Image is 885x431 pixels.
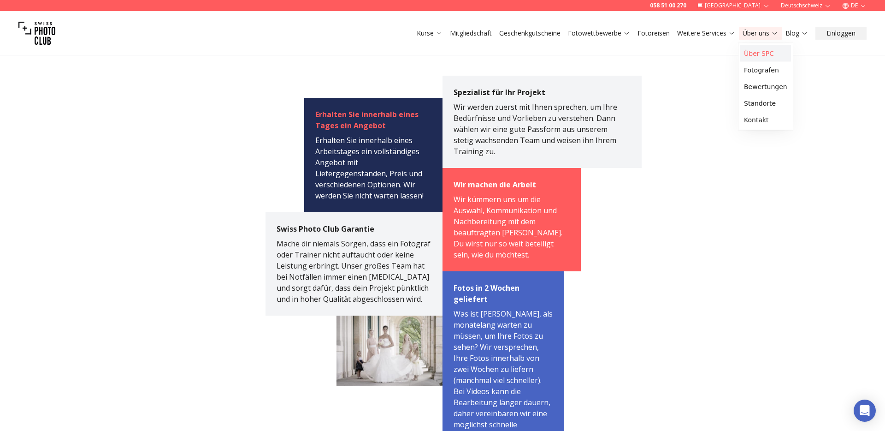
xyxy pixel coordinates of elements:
[650,2,686,9] a: 058 51 00 270
[450,29,492,38] a: Mitgliedschaft
[454,194,562,260] span: Wir kümmern uns um die Auswahl, Kommunikation und Nachbereitung mit dem beauftragten [PERSON_NAME...
[454,179,570,194] p: Wir machen die Arbeit
[417,29,442,38] a: Kurse
[739,27,782,40] button: Über uns
[740,78,791,95] a: Bewertungen
[277,239,431,304] span: Mache dir niemals Sorgen, dass ein Fotograf oder Trainer nicht auftaucht oder keine Leistung erbr...
[785,29,808,38] a: Blog
[634,27,673,40] button: Fotoreisen
[740,45,791,62] a: Über SPC
[413,27,446,40] button: Kurse
[564,27,634,40] button: Fotowettbewerbe
[454,282,553,308] p: Fotos in 2 Wochen geliefert
[454,102,617,156] span: Wir werden zuerst mit Ihnen sprechen, um Ihre Bedürfnisse und Vorlieben zu verstehen. Dann wählen...
[782,27,812,40] button: Blog
[315,135,424,201] span: Erhalten Sie innerhalb eines Arbeitstages ein vollständiges Angebot mit Liefergegenständen, Preis...
[740,95,791,112] a: Standorte
[815,27,867,40] button: Einloggen
[637,29,670,38] a: Fotoreisen
[677,29,735,38] a: Weitere Services
[568,29,630,38] a: Fotowettbewerbe
[277,223,431,238] p: Swiss Photo Club Garantie
[336,316,442,387] img: Der perfekte Fotograf für dich
[499,29,560,38] a: Geschenkgutscheine
[496,27,564,40] button: Geschenkgutscheine
[743,29,778,38] a: Über uns
[446,27,496,40] button: Mitgliedschaft
[740,62,791,78] a: Fotografen
[454,87,619,102] p: Spezialist für Ihr Projekt
[740,112,791,128] a: Kontakt
[315,109,431,135] p: Erhalten Sie innerhalb eines Tages ein Angebot
[18,15,55,52] img: Swiss photo club
[673,27,739,40] button: Weitere Services
[854,400,876,422] div: Open Intercom Messenger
